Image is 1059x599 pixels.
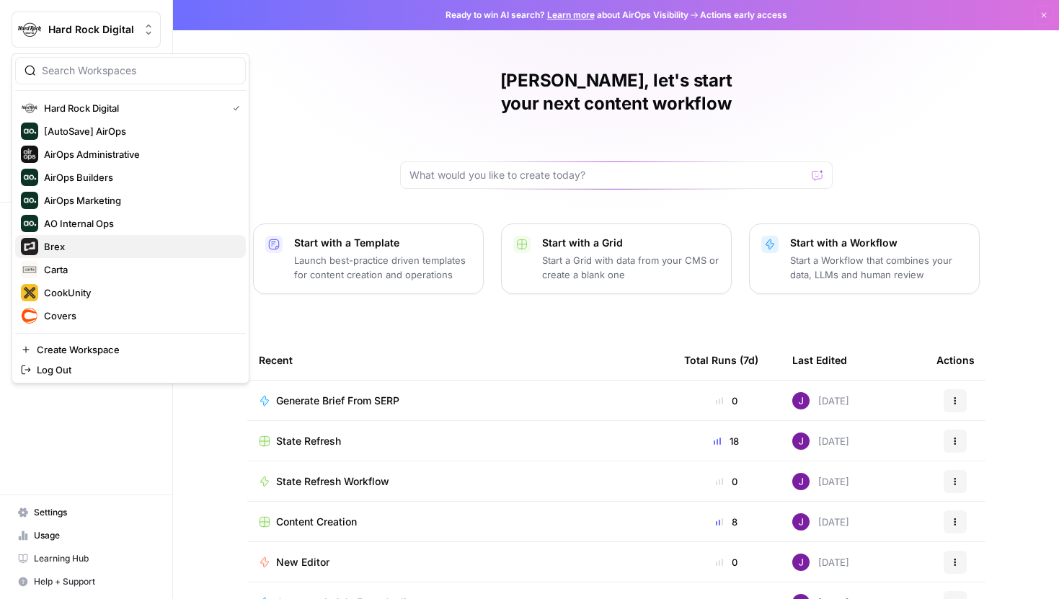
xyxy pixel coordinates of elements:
[501,223,732,294] button: Start with a GridStart a Grid with data from your CMS or create a blank one
[44,239,234,254] span: Brex
[21,307,38,324] img: Covers Logo
[792,513,810,531] img: nj1ssy6o3lyd6ijko0eoja4aphzn
[792,473,849,490] div: [DATE]
[12,501,161,524] a: Settings
[684,515,769,529] div: 8
[42,63,236,78] input: Search Workspaces
[44,193,234,208] span: AirOps Marketing
[259,394,661,408] a: Generate Brief From SERP
[17,17,43,43] img: Hard Rock Digital Logo
[792,473,810,490] img: nj1ssy6o3lyd6ijko0eoja4aphzn
[259,434,661,448] a: State Refresh
[44,216,234,231] span: AO Internal Ops
[48,22,136,37] span: Hard Rock Digital
[34,529,154,542] span: Usage
[792,392,849,409] div: [DATE]
[790,236,967,250] p: Start with a Workflow
[700,9,787,22] span: Actions early access
[21,169,38,186] img: AirOps Builders Logo
[21,238,38,255] img: Brex Logo
[792,340,847,380] div: Last Edited
[44,124,234,138] span: [AutoSave] AirOps
[792,513,849,531] div: [DATE]
[37,342,234,357] span: Create Workspace
[792,554,849,571] div: [DATE]
[21,192,38,209] img: AirOps Marketing Logo
[409,168,806,182] input: What would you like to create today?
[792,392,810,409] img: nj1ssy6o3lyd6ijko0eoja4aphzn
[21,99,38,117] img: Hard Rock Digital Logo
[12,12,161,48] button: Workspace: Hard Rock Digital
[542,236,719,250] p: Start with a Grid
[44,170,234,185] span: AirOps Builders
[547,9,595,20] a: Learn more
[12,547,161,570] a: Learning Hub
[684,555,769,569] div: 0
[684,474,769,489] div: 0
[21,146,38,163] img: AirOps Administrative Logo
[446,9,688,22] span: Ready to win AI search? about AirOps Visibility
[294,253,471,282] p: Launch best-practice driven templates for content creation and operations
[44,147,234,161] span: AirOps Administrative
[12,524,161,547] a: Usage
[37,363,234,377] span: Log Out
[44,262,234,277] span: Carta
[259,474,661,489] a: State Refresh Workflow
[253,223,484,294] button: Start with a TemplateLaunch best-practice driven templates for content creation and operations
[15,340,246,360] a: Create Workspace
[21,261,38,278] img: Carta Logo
[34,506,154,519] span: Settings
[790,253,967,282] p: Start a Workflow that combines your data, LLMs and human review
[44,101,221,115] span: Hard Rock Digital
[684,394,769,408] div: 0
[21,215,38,232] img: AO Internal Ops Logo
[294,236,471,250] p: Start with a Template
[259,555,661,569] a: New Editor
[34,575,154,588] span: Help + Support
[276,555,329,569] span: New Editor
[44,285,234,300] span: CookUnity
[276,434,341,448] span: State Refresh
[792,554,810,571] img: nj1ssy6o3lyd6ijko0eoja4aphzn
[684,340,758,380] div: Total Runs (7d)
[400,69,833,115] h1: [PERSON_NAME], let's start your next content workflow
[12,570,161,593] button: Help + Support
[936,340,975,380] div: Actions
[259,340,661,380] div: Recent
[542,253,719,282] p: Start a Grid with data from your CMS or create a blank one
[34,552,154,565] span: Learning Hub
[21,123,38,140] img: [AutoSave] AirOps Logo
[276,394,399,408] span: Generate Brief From SERP
[792,432,849,450] div: [DATE]
[749,223,980,294] button: Start with a WorkflowStart a Workflow that combines your data, LLMs and human review
[12,53,249,383] div: Workspace: Hard Rock Digital
[259,515,661,529] a: Content Creation
[276,474,389,489] span: State Refresh Workflow
[21,284,38,301] img: CookUnity Logo
[684,434,769,448] div: 18
[15,360,246,380] a: Log Out
[44,309,234,323] span: Covers
[276,515,357,529] span: Content Creation
[792,432,810,450] img: nj1ssy6o3lyd6ijko0eoja4aphzn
